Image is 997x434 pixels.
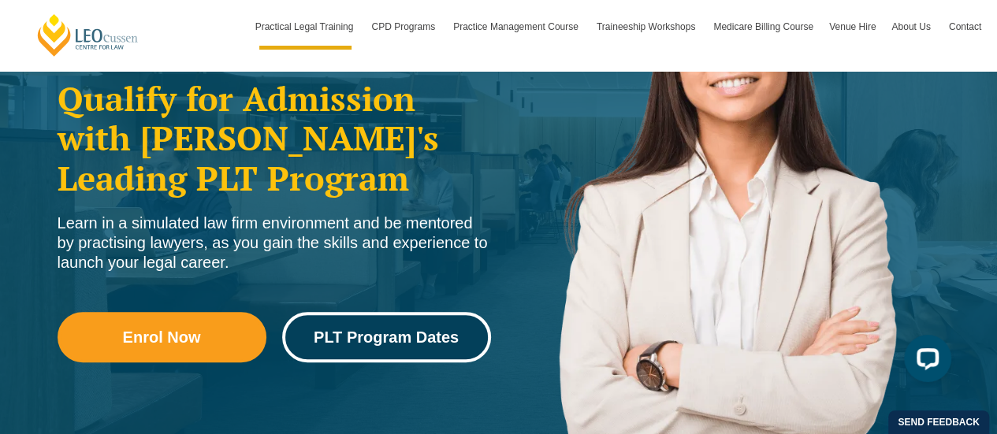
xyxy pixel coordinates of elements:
div: Learn in a simulated law firm environment and be mentored by practising lawyers, as you gain the ... [58,213,491,273]
a: [PERSON_NAME] Centre for Law [35,13,140,57]
a: Practical Legal Training [247,4,364,50]
a: Practice Management Course [445,4,589,50]
h2: Qualify for Admission with [PERSON_NAME]'s Leading PLT Program [58,79,491,198]
a: PLT Program Dates [282,312,491,362]
iframe: LiveChat chat widget [891,328,958,395]
span: Enrol Now [123,329,201,345]
a: Medicare Billing Course [705,4,821,50]
a: Traineeship Workshops [589,4,705,50]
a: About Us [884,4,940,50]
a: Contact [941,4,989,50]
span: PLT Program Dates [314,329,459,345]
a: Venue Hire [821,4,884,50]
a: Enrol Now [58,312,266,362]
a: CPD Programs [363,4,445,50]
